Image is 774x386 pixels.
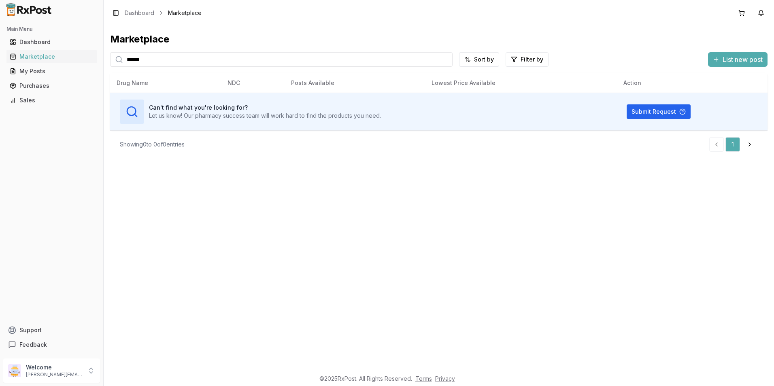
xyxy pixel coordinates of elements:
div: Showing 0 to 0 of 0 entries [120,140,185,148]
a: Marketplace [6,49,97,64]
nav: pagination [709,137,758,152]
h2: Main Menu [6,26,97,32]
button: My Posts [3,65,100,78]
button: Support [3,323,100,337]
div: Marketplace [10,53,94,61]
span: Marketplace [168,9,202,17]
th: Posts Available [285,73,425,93]
button: Feedback [3,337,100,352]
button: Sales [3,94,100,107]
a: Terms [415,375,432,382]
a: Go to next page [742,137,758,152]
div: Marketplace [110,33,768,46]
p: [PERSON_NAME][EMAIL_ADDRESS][DOMAIN_NAME] [26,371,82,378]
p: Welcome [26,363,82,371]
span: Filter by [521,55,543,64]
button: Filter by [506,52,549,67]
span: List new post [723,55,763,64]
img: RxPost Logo [3,3,55,16]
button: List new post [708,52,768,67]
a: Sales [6,93,97,108]
button: Sort by [459,52,499,67]
a: Dashboard [6,35,97,49]
th: Action [617,73,768,93]
nav: breadcrumb [125,9,202,17]
a: My Posts [6,64,97,78]
div: Purchases [10,82,94,90]
a: 1 [725,137,740,152]
button: Marketplace [3,50,100,63]
button: Dashboard [3,36,100,49]
button: Submit Request [627,104,691,119]
a: Purchases [6,78,97,93]
div: Sales [10,96,94,104]
button: Purchases [3,79,100,92]
th: Lowest Price Available [425,73,617,93]
img: User avatar [8,364,21,377]
a: Privacy [435,375,455,382]
p: Let us know! Our pharmacy success team will work hard to find the products you need. [149,112,381,120]
div: Dashboard [10,38,94,46]
th: NDC [221,73,285,93]
span: Feedback [19,341,47,349]
th: Drug Name [110,73,221,93]
a: List new post [708,56,768,64]
h3: Can't find what you're looking for? [149,104,381,112]
span: Sort by [474,55,494,64]
a: Dashboard [125,9,154,17]
div: My Posts [10,67,94,75]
